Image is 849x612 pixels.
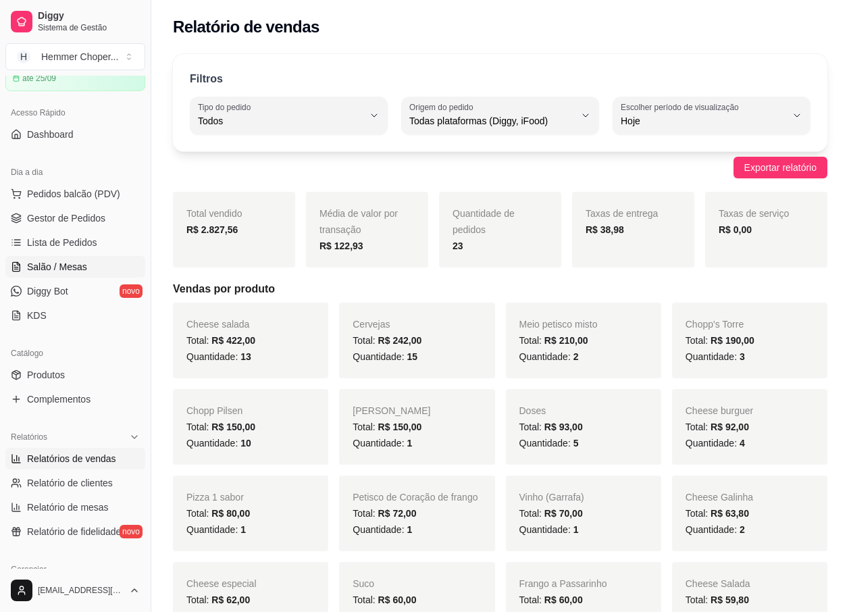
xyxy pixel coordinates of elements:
span: KDS [27,309,47,322]
span: Total: [353,335,421,346]
span: Cervejas [353,319,390,330]
span: Todos [198,114,363,128]
span: R$ 242,00 [378,335,422,346]
strong: R$ 0,00 [719,224,752,235]
span: R$ 72,00 [378,508,417,519]
span: Cheese Galinha [686,492,753,503]
span: Média de valor por transação [319,208,398,235]
span: 1 [407,524,412,535]
span: Total: [686,508,749,519]
strong: R$ 38,98 [586,224,624,235]
span: Quantidade: [353,438,412,449]
span: 1 [240,524,246,535]
span: 3 [740,351,745,362]
span: 15 [407,351,417,362]
span: Total: [519,422,583,432]
span: Total: [686,594,749,605]
span: 1 [573,524,579,535]
span: Lista de Pedidos [27,236,97,249]
a: DiggySistema de Gestão [5,5,145,38]
span: Quantidade: [686,351,745,362]
span: R$ 62,00 [211,594,250,605]
span: 1 [407,438,412,449]
span: Quantidade: [519,438,579,449]
button: Tipo do pedidoTodos [190,97,388,134]
span: Total: [353,508,416,519]
span: R$ 93,00 [544,422,583,432]
a: Gestor de Pedidos [5,207,145,229]
span: Gestor de Pedidos [27,211,105,225]
span: Diggy [38,10,140,22]
span: R$ 150,00 [211,422,255,432]
span: R$ 70,00 [544,508,583,519]
span: Sistema de Gestão [38,22,140,33]
a: Produtos [5,364,145,386]
span: Quantidade: [519,351,579,362]
span: Total: [353,422,421,432]
span: R$ 92,00 [711,422,749,432]
span: Cheese salada [186,319,249,330]
a: Salão / Mesas [5,256,145,278]
span: Relatório de fidelidade [27,525,121,538]
div: Gerenciar [5,559,145,580]
span: Quantidade: [186,524,246,535]
a: Relatório de clientes [5,472,145,494]
span: Hoje [621,114,786,128]
span: 13 [240,351,251,362]
span: Cheese especial [186,578,257,589]
span: Taxas de serviço [719,208,789,219]
span: Relatório de clientes [27,476,113,490]
span: Quantidade: [686,438,745,449]
span: Frango a Passarinho [519,578,607,589]
span: Pedidos balcão (PDV) [27,187,120,201]
button: Pedidos balcão (PDV) [5,183,145,205]
span: Pizza 1 sabor [186,492,244,503]
span: 2 [573,351,579,362]
span: Chopp's Torre [686,319,744,330]
h2: Relatório de vendas [173,16,319,38]
span: Complementos [27,392,91,406]
span: Total: [186,335,255,346]
div: Catálogo [5,342,145,364]
span: Relatório de mesas [27,501,109,514]
span: Quantidade de pedidos [453,208,515,235]
span: Doses [519,405,546,416]
span: Quantidade: [186,351,251,362]
label: Tipo do pedido [198,101,255,113]
button: Exportar relatório [734,157,827,178]
span: Total: [519,508,583,519]
span: R$ 190,00 [711,335,754,346]
h5: Vendas por produto [173,281,827,297]
a: Lista de Pedidos [5,232,145,253]
p: Filtros [190,71,223,87]
strong: R$ 122,93 [319,240,363,251]
span: Quantidade: [353,351,417,362]
span: Total: [186,422,255,432]
strong: R$ 2.827,56 [186,224,238,235]
button: Escolher período de visualizaçãoHoje [613,97,811,134]
span: R$ 80,00 [211,508,250,519]
span: Suco [353,578,374,589]
span: Relatórios de vendas [27,452,116,465]
div: Acesso Rápido [5,102,145,124]
span: Relatórios [11,432,47,442]
a: Relatórios de vendas [5,448,145,469]
span: Quantidade: [686,524,745,535]
span: Taxas de entrega [586,208,658,219]
span: Quantidade: [186,438,251,449]
span: R$ 59,80 [711,594,749,605]
span: H [17,50,30,63]
span: Quantidade: [519,524,579,535]
span: 10 [240,438,251,449]
span: Dashboard [27,128,74,141]
span: Total vendido [186,208,242,219]
span: Total: [353,594,416,605]
a: Complementos [5,388,145,410]
strong: 23 [453,240,463,251]
div: Dia a dia [5,161,145,183]
span: R$ 150,00 [378,422,422,432]
span: Total: [519,594,583,605]
span: R$ 60,00 [544,594,583,605]
span: Meio petisco misto [519,319,598,330]
a: Diggy Botnovo [5,280,145,302]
